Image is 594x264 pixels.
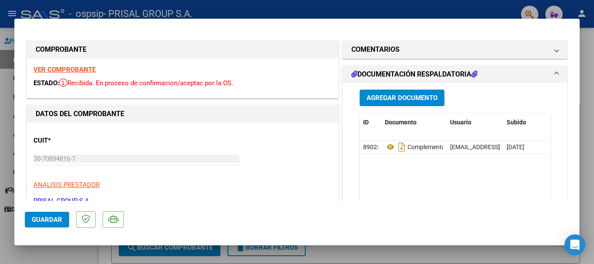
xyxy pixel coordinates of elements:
datatable-header-cell: Subido [503,113,547,132]
span: Subido [507,119,526,126]
span: Recibida. En proceso de confirmacion/aceptac por la OS. [59,79,233,87]
h1: COMENTARIOS [351,44,400,55]
span: ESTADO: [33,79,59,87]
button: Guardar [25,212,69,227]
div: Open Intercom Messenger [564,234,585,255]
a: VER COMPROBANTE [33,66,96,74]
datatable-header-cell: ID [360,113,381,132]
span: [DATE] [507,144,524,150]
span: ID [363,119,369,126]
datatable-header-cell: Usuario [447,113,503,132]
span: Usuario [450,119,471,126]
span: 89028 [363,144,380,150]
i: Descargar documento [396,140,407,154]
strong: DATOS DEL COMPROBANTE [36,110,124,118]
mat-expansion-panel-header: COMENTARIOS [343,41,567,58]
span: Agregar Documento [367,94,437,102]
mat-expansion-panel-header: DOCUMENTACIÓN RESPALDATORIA [343,66,567,83]
span: Documento [385,119,417,126]
datatable-header-cell: Documento [381,113,447,132]
datatable-header-cell: Acción [547,113,590,132]
div: DOCUMENTACIÓN RESPALDATORIA [343,83,567,264]
p: PRISAL GROUP S.A. [33,196,332,206]
span: ANALISIS PRESTADOR [33,181,100,189]
span: Complementaria Fceb-37165 [385,144,486,150]
span: Guardar [32,216,62,224]
button: Agregar Documento [360,90,444,106]
strong: COMPROBANTE [36,45,87,53]
h1: DOCUMENTACIÓN RESPALDATORIA [351,69,477,80]
p: CUIT [33,136,123,146]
